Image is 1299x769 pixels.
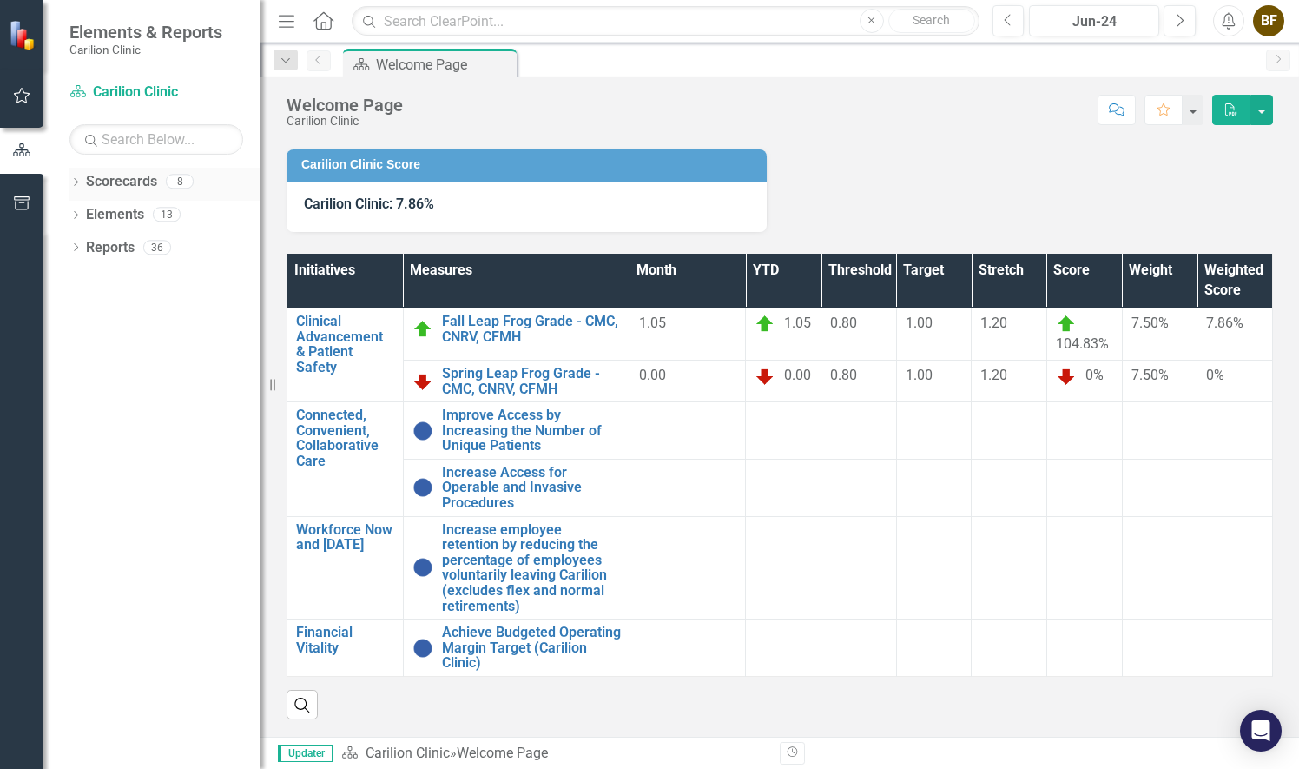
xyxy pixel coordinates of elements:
span: Search [913,13,950,27]
a: Increase employee retention by reducing the percentage of employees voluntarily leaving Carilion ... [442,522,621,614]
a: Connected, Convenient, Collaborative Care [296,408,394,468]
td: Double-Click to Edit Right Click for Context Menu [287,620,404,677]
span: 7.50% [1131,315,1169,331]
img: Below Plan [412,371,433,392]
span: 104.83% [1056,335,1109,352]
span: 0.80 [830,367,857,383]
img: On Target [412,319,433,340]
span: 1.05 [639,315,666,331]
span: 0.00 [784,367,811,383]
div: 13 [153,208,181,222]
small: Carilion Clinic [69,43,222,56]
div: Carilion Clinic [287,115,403,128]
a: Elements [86,205,144,225]
button: BF [1253,5,1284,36]
span: 1.20 [980,367,1007,383]
img: Below Plan [1056,366,1077,387]
button: Jun-24 [1029,5,1159,36]
img: No Information [412,638,433,659]
td: Double-Click to Edit Right Click for Context Menu [287,308,404,402]
a: Scorecards [86,172,157,192]
a: Reports [86,238,135,258]
span: 1.05 [784,315,811,331]
div: Welcome Page [287,96,403,115]
input: Search ClearPoint... [352,6,979,36]
a: Achieve Budgeted Operating Margin Target (Carilion Clinic) [442,625,621,671]
span: 0.00 [639,367,666,383]
span: Elements & Reports [69,22,222,43]
span: 0.80 [830,315,857,331]
a: Carilion Clinic [366,745,450,761]
span: 0% [1206,367,1224,383]
span: 1.00 [906,367,933,383]
td: Double-Click to Edit Right Click for Context Menu [403,459,630,516]
a: Spring Leap Frog Grade - CMC, CNRV, CFMH [442,366,621,396]
h3: Carilion Clinic Score [301,158,758,171]
a: Clinical Advancement & Patient Safety [296,314,394,375]
td: Double-Click to Edit Right Click for Context Menu [403,402,630,460]
div: Jun-24 [1035,11,1153,32]
span: 0% [1085,367,1104,383]
button: Search [888,9,975,33]
div: 36 [143,240,171,255]
a: Increase Access for Operable and Invasive Procedures [442,465,621,511]
a: Workforce Now and [DATE] [296,522,394,553]
td: Double-Click to Edit Right Click for Context Menu [403,516,630,620]
div: Open Intercom Messenger [1240,710,1282,752]
img: No Information [412,477,433,498]
a: Carilion Clinic [69,83,243,103]
div: 8 [166,175,194,189]
a: Improve Access by Increasing the Number of Unique Patients [442,408,621,454]
span: 1.20 [980,315,1007,331]
a: Fall Leap Frog Grade - CMC, CNRV, CFMH [442,314,621,344]
img: Below Plan [755,366,775,387]
img: On Target [755,314,775,335]
span: 7.86% [1206,315,1243,331]
td: Double-Click to Edit Right Click for Context Menu [287,516,404,620]
td: Double-Click to Edit Right Click for Context Menu [403,620,630,677]
img: No Information [412,557,433,578]
div: Welcome Page [376,54,512,76]
span: Updater [278,745,333,762]
td: Double-Click to Edit Right Click for Context Menu [403,308,630,361]
img: On Target [1056,314,1077,335]
input: Search Below... [69,124,243,155]
td: Double-Click to Edit Right Click for Context Menu [403,360,630,401]
a: Financial Vitality [296,625,394,655]
div: » [341,744,767,764]
img: ClearPoint Strategy [9,20,39,50]
div: Welcome Page [457,745,548,761]
span: 1.00 [906,315,933,331]
span: Carilion Clinic: 7.86% [304,196,434,212]
td: Double-Click to Edit Right Click for Context Menu [287,402,404,517]
img: No Information [412,421,433,441]
span: 7.50% [1131,367,1169,383]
